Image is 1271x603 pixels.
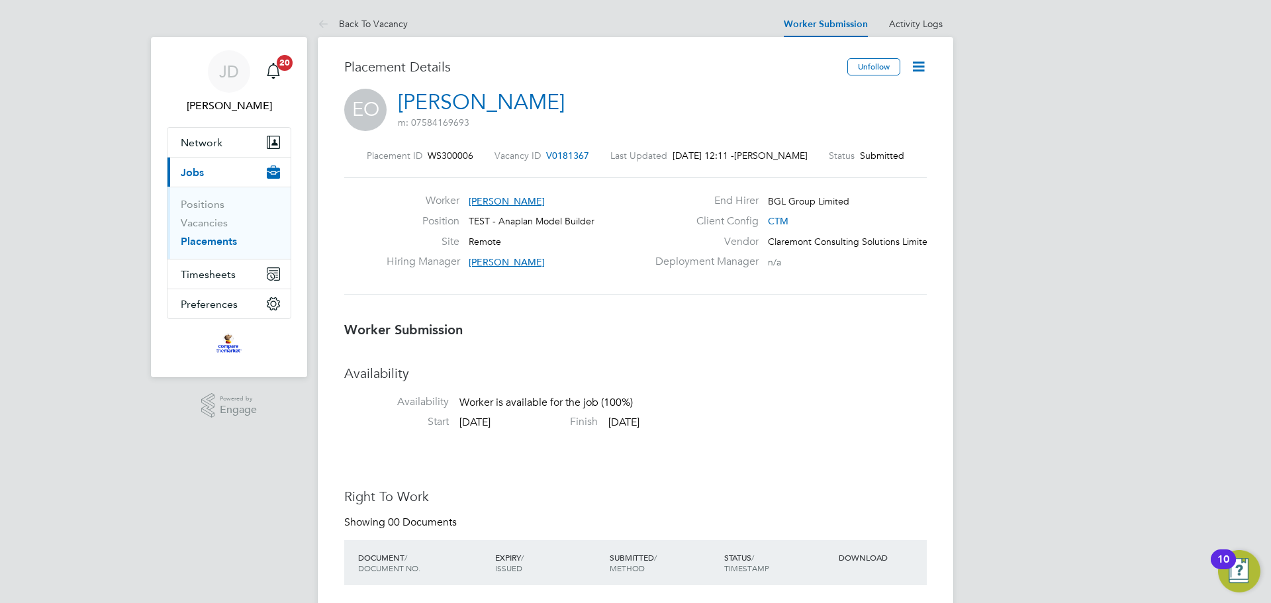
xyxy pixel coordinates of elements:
label: Site [387,235,459,249]
span: WS300006 [428,150,473,162]
button: Jobs [167,158,291,187]
a: JD[PERSON_NAME] [167,50,291,114]
span: Claremont Consulting Solutions Limited [768,236,933,248]
label: Client Config [647,214,759,228]
label: Availability [344,395,449,409]
a: Positions [181,198,224,210]
span: [PERSON_NAME] [469,256,545,268]
a: [PERSON_NAME] [398,89,565,115]
div: STATUS [721,545,835,580]
span: / [521,552,524,563]
a: 20 [260,50,287,93]
h3: Placement Details [344,58,837,75]
span: JD [219,63,239,80]
span: Submitted [860,150,904,162]
span: [PERSON_NAME] [734,150,808,162]
img: bglgroup-logo-retina.png [216,332,241,353]
span: 20 [277,55,293,71]
label: Last Updated [610,150,667,162]
div: DOWNLOAD [835,545,927,569]
label: Hiring Manager [387,255,459,269]
div: DOCUMENT [355,545,492,580]
span: [DATE] [459,416,491,429]
label: Vacancy ID [494,150,541,162]
span: Jobs [181,166,204,179]
label: Position [387,214,459,228]
div: EXPIRY [492,545,606,580]
button: Network [167,128,291,157]
span: Timesheets [181,268,236,281]
span: Jodie Dobson [167,98,291,114]
span: Preferences [181,298,238,310]
a: Go to home page [167,332,291,353]
span: BGL Group Limited [768,195,849,207]
div: Jobs [167,187,291,259]
span: n/a [768,256,781,268]
a: Powered byEngage [201,393,258,418]
span: DOCUMENT NO. [358,563,420,573]
div: 10 [1217,559,1229,577]
span: ISSUED [495,563,522,573]
span: / [654,552,657,563]
span: CTM [768,215,788,227]
label: End Hirer [647,194,759,208]
span: V0181367 [546,150,589,162]
a: Activity Logs [889,18,943,30]
a: Placements [181,235,237,248]
a: Worker Submission [784,19,868,30]
a: Vacancies [181,216,228,229]
h3: Availability [344,365,927,382]
span: m: 07584169693 [398,116,469,128]
label: Placement ID [367,150,422,162]
label: Worker [387,194,459,208]
nav: Main navigation [151,37,307,377]
span: / [751,552,754,563]
span: Network [181,136,222,149]
span: TIMESTAMP [724,563,769,573]
a: Back To Vacancy [318,18,408,30]
h3: Right To Work [344,488,927,505]
span: [DATE] 12:11 - [673,150,734,162]
label: Finish [493,415,598,429]
div: Showing [344,516,459,530]
span: [PERSON_NAME] [469,195,545,207]
label: Status [829,150,855,162]
button: Unfollow [847,58,900,75]
button: Open Resource Center, 10 new notifications [1218,550,1260,592]
label: Start [344,415,449,429]
span: Engage [220,404,257,416]
span: EO [344,89,387,131]
span: METHOD [610,563,645,573]
span: / [404,552,407,563]
span: 00 Documents [388,516,457,529]
span: Worker is available for the job (100%) [459,396,633,410]
span: Remote [469,236,501,248]
div: SUBMITTED [606,545,721,580]
span: [DATE] [608,416,639,429]
label: Deployment Manager [647,255,759,269]
span: Powered by [220,393,257,404]
b: Worker Submission [344,322,463,338]
button: Timesheets [167,259,291,289]
span: TEST - Anaplan Model Builder [469,215,594,227]
label: Vendor [647,235,759,249]
button: Preferences [167,289,291,318]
